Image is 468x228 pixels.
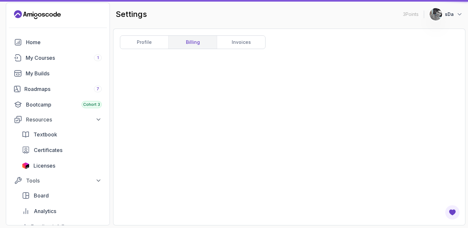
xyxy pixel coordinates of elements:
[120,36,168,49] a: profile
[18,144,106,157] a: certificates
[97,55,99,60] span: 1
[10,175,106,186] button: Tools
[26,116,102,123] div: Resources
[26,70,102,77] div: My Builds
[26,54,102,62] div: My Courses
[22,162,30,169] img: jetbrains icon
[10,67,106,80] a: builds
[429,8,463,21] button: user profile imagesDa
[14,9,61,20] a: Landing page
[26,38,102,46] div: Home
[34,192,49,199] span: Board
[18,159,106,172] a: licenses
[97,86,99,92] span: 7
[18,205,106,218] a: analytics
[24,85,102,93] div: Roadmaps
[116,9,147,19] h2: settings
[430,8,442,20] img: user profile image
[168,36,217,49] a: billing
[83,102,100,107] span: Cohort 3
[18,128,106,141] a: textbook
[34,207,56,215] span: Analytics
[33,162,55,170] span: Licenses
[217,36,265,49] a: invoices
[10,82,106,95] a: roadmaps
[33,131,57,138] span: Textbook
[403,11,419,18] p: 3 Points
[445,205,460,220] button: Open Feedback Button
[10,36,106,49] a: home
[10,114,106,125] button: Resources
[10,98,106,111] a: bootcamp
[18,189,106,202] a: board
[26,101,102,108] div: Bootcamp
[34,146,62,154] span: Certificates
[10,51,106,64] a: courses
[26,177,102,184] div: Tools
[445,11,454,18] p: sDa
